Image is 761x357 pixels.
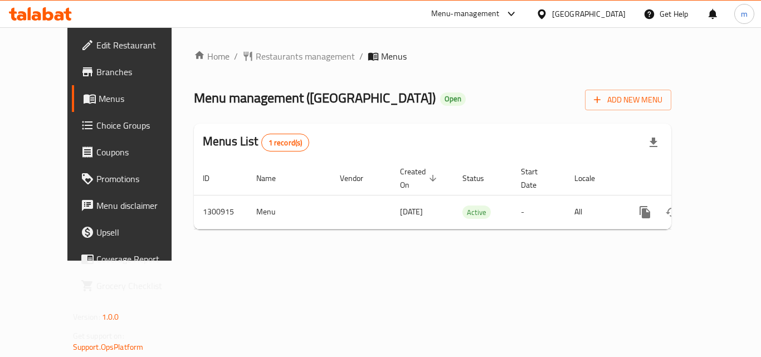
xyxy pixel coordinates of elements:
button: Change Status [658,199,685,226]
span: Menu disclaimer [96,199,186,212]
a: Support.OpsPlatform [73,340,144,354]
a: Coverage Report [72,246,194,272]
table: enhanced table [194,162,748,229]
a: Menu disclaimer [72,192,194,219]
a: Home [194,50,230,63]
div: Export file [640,129,667,156]
th: Actions [623,162,748,195]
span: Branches [96,65,186,79]
a: Edit Restaurant [72,32,194,58]
span: Edit Restaurant [96,38,186,52]
span: [DATE] [400,204,423,219]
a: Upsell [72,219,194,246]
span: Name [256,172,290,185]
span: Menu management ( [GEOGRAPHIC_DATA] ) [194,85,436,110]
span: Upsell [96,226,186,239]
td: Menu [247,195,331,229]
span: Grocery Checklist [96,279,186,292]
div: [GEOGRAPHIC_DATA] [552,8,626,20]
span: 1 record(s) [262,138,309,148]
span: Add New Menu [594,93,662,107]
td: 1300915 [194,195,247,229]
li: / [234,50,238,63]
li: / [359,50,363,63]
span: Status [462,172,499,185]
span: Coverage Report [96,252,186,266]
span: Menus [99,92,186,105]
span: Restaurants management [256,50,355,63]
span: Created On [400,165,440,192]
span: Open [440,94,466,104]
span: Menus [381,50,407,63]
td: - [512,195,565,229]
a: Choice Groups [72,112,194,139]
span: 1.0.0 [102,310,119,324]
h2: Menus List [203,133,309,151]
button: Add New Menu [585,90,671,110]
div: Menu-management [431,7,500,21]
a: Promotions [72,165,194,192]
span: Get support on: [73,329,124,343]
span: Coupons [96,145,186,159]
div: Total records count [261,134,310,151]
a: Coupons [72,139,194,165]
nav: breadcrumb [194,50,671,63]
span: Active [462,206,491,219]
a: Menus [72,85,194,112]
button: more [632,199,658,226]
span: Choice Groups [96,119,186,132]
span: Vendor [340,172,378,185]
span: ID [203,172,224,185]
span: Locale [574,172,609,185]
div: Open [440,92,466,106]
span: Version: [73,310,100,324]
a: Restaurants management [242,50,355,63]
td: All [565,195,623,229]
a: Grocery Checklist [72,272,194,299]
span: Start Date [521,165,552,192]
span: Promotions [96,172,186,185]
span: m [741,8,748,20]
a: Branches [72,58,194,85]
